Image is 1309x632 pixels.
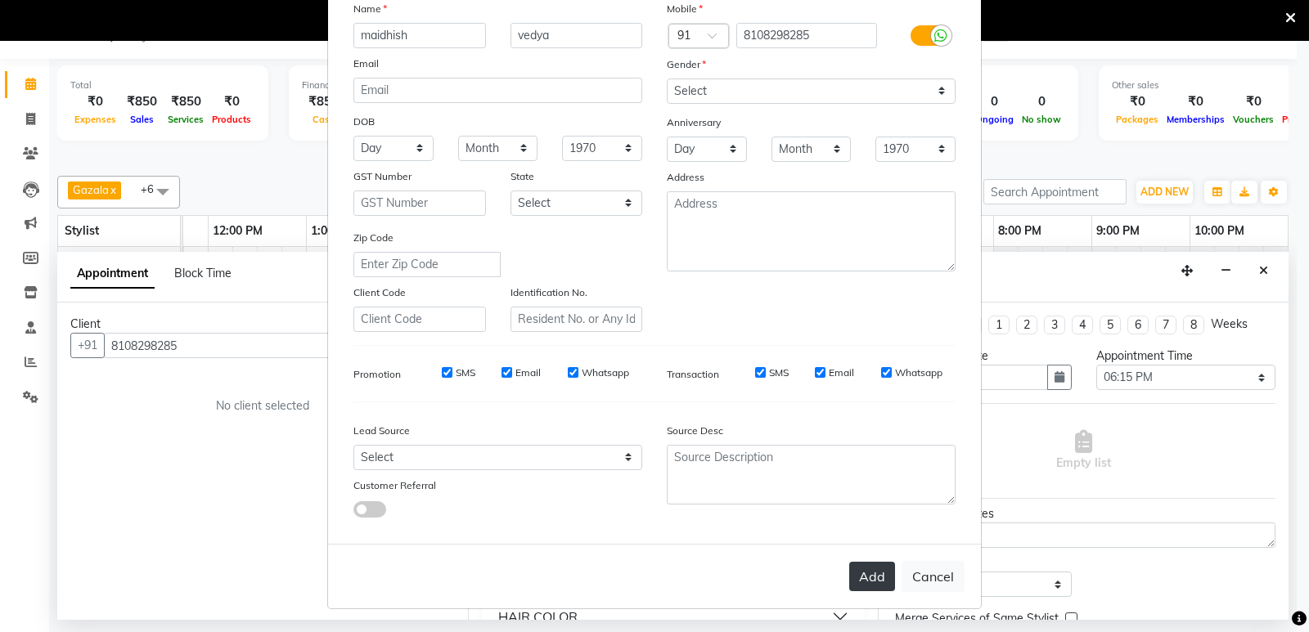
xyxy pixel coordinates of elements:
[667,424,723,438] label: Source Desc
[456,365,475,380] label: SMS
[353,478,436,493] label: Customer Referral
[667,57,706,72] label: Gender
[511,285,587,300] label: Identification No.
[353,114,375,129] label: DOB
[511,169,534,184] label: State
[353,23,486,48] input: First Name
[353,78,642,103] input: Email
[353,56,379,71] label: Email
[667,2,703,16] label: Mobile
[736,23,878,48] input: Mobile
[353,190,486,216] input: GST Number
[582,365,629,380] label: Whatsapp
[511,23,643,48] input: Last Name
[353,307,486,332] input: Client Code
[902,561,965,592] button: Cancel
[353,2,387,16] label: Name
[353,231,394,245] label: Zip Code
[515,365,541,380] label: Email
[353,367,401,382] label: Promotion
[849,562,895,591] button: Add
[895,365,942,380] label: Whatsapp
[353,252,501,277] input: Enter Zip Code
[511,307,643,332] input: Resident No. or Any Id
[829,365,854,380] label: Email
[769,365,789,380] label: SMS
[667,367,719,382] label: Transaction
[667,170,704,185] label: Address
[353,169,412,184] label: GST Number
[667,115,721,130] label: Anniversary
[353,424,410,438] label: Lead Source
[353,285,406,300] label: Client Code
